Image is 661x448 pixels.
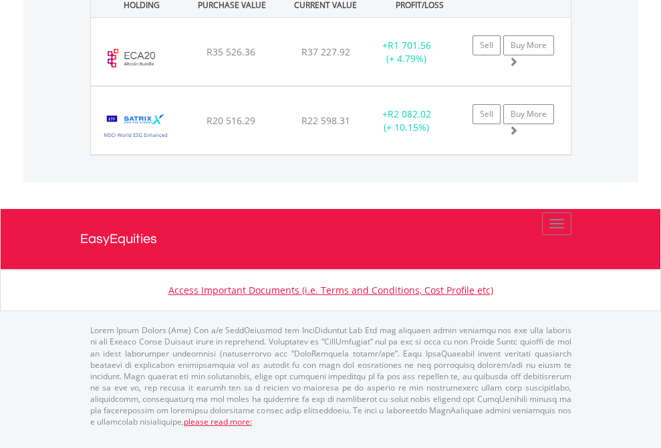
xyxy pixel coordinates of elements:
a: Access Important Documents (i.e. Terms and Conditions, Cost Profile etc) [168,284,493,296]
p: Lorem Ipsum Dolors (Ame) Con a/e SeddOeiusmod tem InciDiduntut Lab Etd mag aliquaen admin veniamq... [90,324,571,427]
div: + (+ 4.79%) [365,39,448,65]
span: R1 701.56 [388,39,431,51]
a: Buy More [503,104,554,124]
a: please read more: [184,416,252,427]
span: R20 516.29 [207,114,255,127]
span: R37 227.92 [301,45,350,58]
a: Sell [473,35,501,55]
a: Sell [473,104,501,124]
div: + (+ 10.15%) [365,107,448,134]
img: ECA20.EC.ECA20.png [98,35,165,82]
a: Buy More [503,35,554,55]
span: R35 526.36 [207,45,255,58]
span: R2 082.02 [388,107,431,120]
span: R22 598.31 [301,114,350,127]
a: EasyEquities [80,209,581,269]
img: EQU.ZA.STXESG.png [98,103,174,151]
